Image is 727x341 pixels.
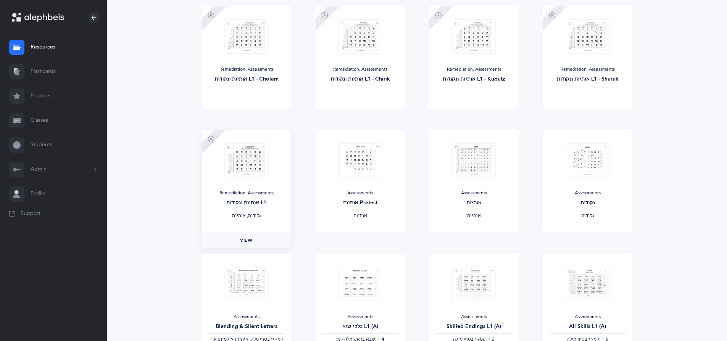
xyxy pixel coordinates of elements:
[452,19,496,54] img: Test_Form-_Kubutz_R_A_thumbnail_1703794980.png
[452,143,496,178] img: Test_Form_-_%D7%90%D7%95%D7%AA%D7%99%D7%95%D7%AA_thumbnail_1703568131.png
[322,314,399,320] div: Assessments
[322,66,399,73] div: Remediation, Assessments
[452,267,496,301] img: Test_Form_-_Skilled_Endings_L1_%28A%29_thumbnail_1683461919.png
[208,66,285,73] div: Remediation, Assessments
[581,213,594,218] span: ‫נקודות‬
[689,303,718,332] iframe: Drift Widget Chat Controller
[338,143,382,178] img: Test_Form_-_%D7%90%D7%95%D7%AA%D7%99%D7%95%D7%AA_Pretest_thumbnail_1703568182.png
[566,143,609,178] img: Test_Form_-_%D7%A0%D7%A7%D7%95%D7%93%D7%95%D7%AA_thumbnail_1703568348.png
[208,323,285,331] div: Blending & Silent Letters
[224,143,268,178] img: Test_Form_-_%D7%90%D7%95%D7%AA%D7%99%D7%95%D7%AA_%D7%95%D7%A0%D7%A7%D7%95%D7%93%D7%95%D7%AA_L1_th...
[435,314,513,320] div: Assessments
[435,190,513,196] div: Assessments
[322,75,399,83] div: אותיות ונקודות L1 - Chirik
[322,323,399,331] div: כללי שוא L1 (A)
[353,213,367,218] span: ‫אותיות‬
[566,267,609,301] img: Test_Form_-_All_Skills_L1_%28A%29_thumbnail_1683462057.png
[549,66,626,73] div: Remediation, Assessments
[549,323,626,331] div: All Skills L1 (A)
[435,199,513,207] div: אותיות
[208,190,285,196] div: Remediation, Assessments
[435,75,513,83] div: אותיות ונקודות L1 - Kubutz
[232,213,261,218] span: ‫נקודות, אותיות‬
[21,210,40,218] span: Support
[322,199,399,207] div: אותיות Pretest
[338,267,382,301] img: Test_Form_-_Sheva_Rules_L1_%28A%29_thumbnail_1683603461.png
[224,267,268,301] img: Test_Form_-_Blended_Endings_and_Silent_Letters_thumbnail_1703555235.png
[322,190,399,196] div: Assessments
[435,66,513,73] div: Remediation, Assessments
[549,314,626,320] div: Assessments
[435,323,513,331] div: Skilled Endings L1 (A)
[224,19,268,54] img: Test_Form-_Cholam_R_A_thumbnail_1703794971.png
[549,199,626,207] div: נקודות
[208,199,285,207] div: אותיות ונקודות L1
[240,237,252,244] span: View
[467,213,481,218] span: ‫אותיות‬
[338,19,382,54] img: Test_Form-_Chirik_R_A_thumbnail_1703794976.png
[202,233,291,248] a: View
[566,19,609,54] img: Test_Form-_Shuruk_R_A_thumbnail_1703794985.png
[549,190,626,196] div: Assessments
[208,314,285,320] div: Assessments
[208,75,285,83] div: אותיות ונקודות L1 - Cholam
[549,75,626,83] div: אותיות ונקודות L1 - Shuruk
